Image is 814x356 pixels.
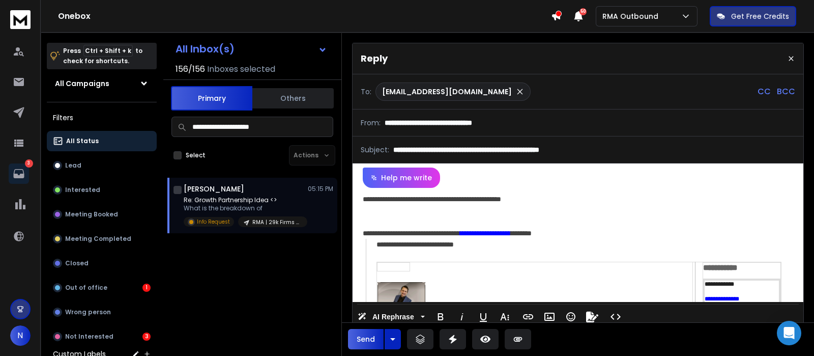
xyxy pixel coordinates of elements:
button: Italic (Ctrl+I) [452,307,472,327]
button: Emoticons [561,307,580,327]
button: Out of office1 [47,278,157,298]
p: To: [361,87,371,97]
p: Interested [65,186,100,194]
p: Re: Growth Partnership Idea <> [184,196,306,204]
p: Wrong person [65,308,111,316]
h1: Onebox [58,10,551,22]
button: Wrong person [47,302,157,322]
button: Not Interested3 [47,326,157,347]
button: Insert Link (Ctrl+K) [518,307,538,327]
button: All Campaigns [47,73,157,94]
p: Not Interested [65,333,113,341]
div: 1 [142,284,151,292]
button: Get Free Credits [710,6,796,26]
img: AIorK4w2dohBmXD35om3EB6ysPwug_ejpJiCyKie2sL6wAZjM89HRqlRFbgpXlLrHaBCVYQzJ9NNC5U [377,282,426,318]
button: N [10,325,31,346]
label: Select [186,151,206,159]
p: 05:15 PM [308,185,333,193]
button: Lead [47,155,157,176]
button: All Inbox(s) [167,39,335,59]
button: Code View [606,307,625,327]
p: CC [758,86,771,98]
p: What is the breakdown of [184,204,306,212]
button: Underline (Ctrl+U) [474,307,493,327]
p: Subject: [361,145,389,155]
button: Bold (Ctrl+B) [431,307,450,327]
p: Lead [65,161,81,170]
button: Signature [583,307,602,327]
p: Out of office [65,284,107,292]
p: RMA Outbound [602,11,662,21]
p: Meeting Booked [65,210,118,218]
button: AI Rephrase [356,307,427,327]
p: BCC [777,86,795,98]
span: AI Rephrase [370,313,416,321]
a: 3 [9,163,29,184]
h1: All Campaigns [55,78,109,89]
p: Closed [65,259,89,267]
div: Open Intercom Messenger [777,321,801,345]
button: All Status [47,131,157,151]
span: 156 / 156 [176,63,205,75]
span: Ctrl + Shift + k [83,45,133,57]
p: From: [361,118,381,128]
button: Closed [47,253,157,273]
button: Insert Image (Ctrl+P) [540,307,559,327]
p: Info Request [197,218,230,226]
p: RMA | 29k Firms (General Team Info) [252,218,301,226]
h1: [PERSON_NAME] [184,184,244,194]
button: Help me write [363,168,440,188]
button: Meeting Booked [47,204,157,225]
button: Meeting Completed [47,229,157,249]
p: Reply [361,51,388,66]
p: Press to check for shortcuts. [63,46,142,66]
p: [EMAIL_ADDRESS][DOMAIN_NAME] [382,87,512,97]
div: 3 [142,333,151,341]
h3: Inboxes selected [207,63,275,75]
h3: Filters [47,111,157,125]
p: Get Free Credits [731,11,789,21]
h1: All Inbox(s) [176,44,235,54]
p: Meeting Completed [65,235,131,243]
span: 50 [579,8,587,15]
img: logo [10,10,31,29]
button: Interested [47,180,157,200]
p: 3 [25,159,33,168]
button: Others [252,87,334,109]
button: Send [348,329,384,349]
p: All Status [66,137,99,145]
button: Primary [171,86,252,111]
button: More Text [495,307,514,327]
